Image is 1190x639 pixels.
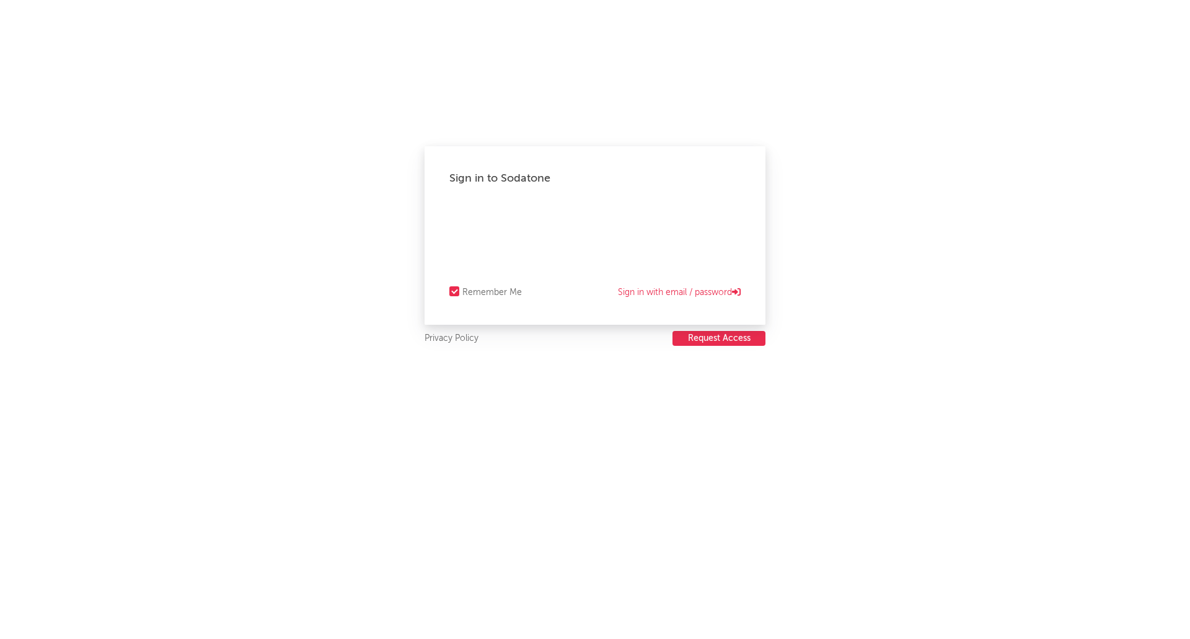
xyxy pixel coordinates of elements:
button: Request Access [672,331,765,346]
a: Request Access [672,331,765,346]
a: Privacy Policy [425,331,478,346]
a: Sign in with email / password [618,285,741,300]
div: Remember Me [462,285,522,300]
div: Sign in to Sodatone [449,171,741,186]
